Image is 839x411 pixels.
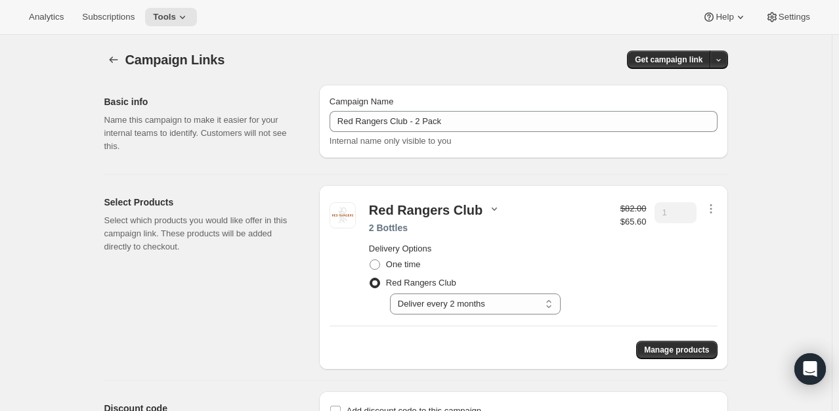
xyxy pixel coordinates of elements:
[695,8,754,26] button: Help
[153,12,176,22] span: Tools
[125,53,225,67] span: Campaign Links
[82,12,135,22] span: Subscriptions
[620,215,647,228] div: $65.60
[104,196,298,209] h2: Select Products
[104,114,298,153] p: Name this campaign to make it easier for your internal teams to identify. Customers will not see ...
[330,97,394,106] span: Campaign Name
[779,12,810,22] span: Settings
[369,242,607,255] h2: Delivery Options
[104,95,298,108] h2: Basic info
[74,8,142,26] button: Subscriptions
[369,221,607,234] div: 2 Bottles
[386,259,421,269] span: One time
[644,345,709,355] span: Manage products
[635,54,702,65] span: Get campaign link
[29,12,64,22] span: Analytics
[369,202,483,218] div: Red Rangers Club
[620,202,647,215] p: $82.00
[21,8,72,26] button: Analytics
[330,202,356,228] img: 2 Bottles
[330,136,452,146] span: Internal name only visible to you
[104,214,298,253] p: Select which products you would like offer in this campaign link. These products will be added di...
[386,278,456,288] span: Red Rangers Club
[794,353,826,385] div: Open Intercom Messenger
[636,341,717,359] button: Manage products
[145,8,197,26] button: Tools
[758,8,818,26] button: Settings
[330,111,718,132] input: Example: Seasonal campaign
[627,51,710,69] button: Get campaign link
[716,12,733,22] span: Help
